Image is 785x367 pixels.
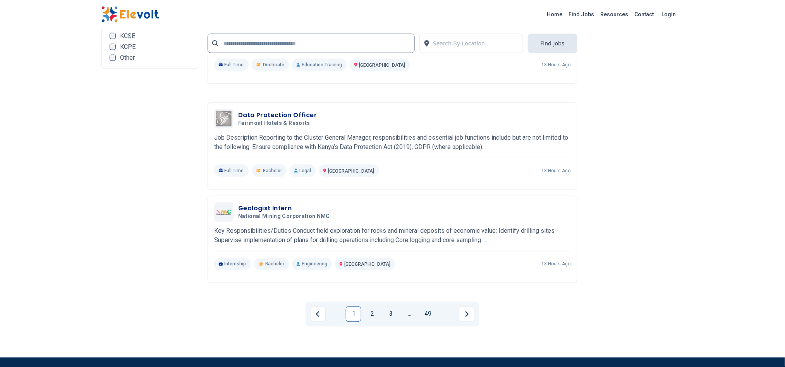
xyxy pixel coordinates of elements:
[238,213,330,220] span: National Mining Corporation NMC
[292,258,332,270] p: Engineering
[263,168,282,174] span: Bachelor
[746,330,785,367] iframe: Chat Widget
[120,44,136,50] span: KCPE
[263,62,284,68] span: Doctorate
[402,306,417,322] a: Jump forward
[238,204,333,213] h3: Geologist Intern
[542,168,571,174] p: 18 hours ago
[364,306,380,322] a: Page 2
[216,209,232,215] img: National Mining Corporation NMC
[346,306,361,322] a: Page 1 is your current page
[310,306,474,322] ul: Pagination
[214,227,571,245] p: Key Responsibilities/Duties Conduct field exploration for rocks and mineral deposits of economic ...
[587,69,684,302] iframe: Advertisement
[214,164,249,177] p: Full Time
[292,59,347,71] p: Education Training
[657,7,681,22] a: Login
[359,62,405,68] span: [GEOGRAPHIC_DATA]
[542,261,571,267] p: 18 hours ago
[120,33,136,39] span: KCSE
[459,306,474,322] a: Next page
[110,55,116,61] input: Other
[544,8,566,21] a: Home
[238,120,310,127] span: Fairmont Hotels & Resorts
[101,6,160,23] img: Elevolt
[214,59,249,71] p: Full Time
[383,306,399,322] a: Page 3
[598,8,632,21] a: Resources
[238,111,317,120] h3: Data Protection Officer
[310,306,326,322] a: Previous page
[528,34,577,53] button: Find Jobs
[290,164,316,177] p: Legal
[420,306,436,322] a: Page 49
[214,133,571,152] p: Job Description Reporting to the Cluster General Manager, responsibilities and essential job func...
[632,8,657,21] a: Contact
[214,203,571,270] a: National Mining Corporation NMCGeologist InternNational Mining Corporation NMCKey Responsibilitie...
[265,261,284,267] span: Bachelor
[214,109,571,177] a: Fairmont Hotels & ResortsData Protection OfficerFairmont Hotels & ResortsJob Description Reportin...
[216,111,232,126] img: Fairmont Hotels & Resorts
[566,8,598,21] a: Find Jobs
[542,62,571,68] p: 18 hours ago
[101,75,199,308] iframe: Advertisement
[344,262,391,267] span: [GEOGRAPHIC_DATA]
[328,168,374,174] span: [GEOGRAPHIC_DATA]
[214,258,251,270] p: Internship
[120,55,135,61] span: Other
[110,44,116,50] input: KCPE
[110,33,116,39] input: KCSE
